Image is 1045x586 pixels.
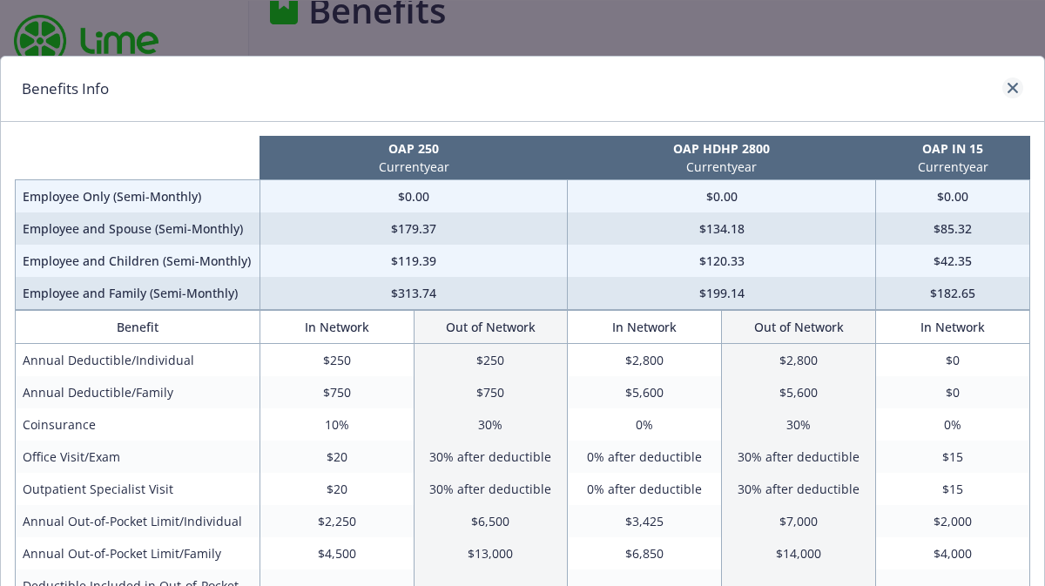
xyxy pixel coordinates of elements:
th: Out of Network [722,311,876,344]
p: Current year [880,158,1027,176]
td: $750 [260,376,414,408]
td: Office Visit/Exam [16,441,260,473]
p: OAP HDHP 2800 [571,139,873,158]
td: $134.18 [568,212,876,245]
td: $6,850 [568,537,722,569]
td: 30% after deductible [414,441,568,473]
td: $14,000 [722,537,876,569]
td: Employee Only (Semi-Monthly) [16,180,260,213]
td: $20 [260,473,414,505]
td: $0.00 [260,180,568,213]
td: $2,000 [876,505,1030,537]
td: $0.00 [876,180,1030,213]
td: Outpatient Specialist Visit [16,473,260,505]
p: Current year [263,158,564,176]
td: $6,500 [414,505,568,537]
td: Annual Deductible/Family [16,376,260,408]
td: 10% [260,408,414,441]
td: $4,500 [260,537,414,569]
td: $2,800 [568,344,722,377]
td: $119.39 [260,245,568,277]
th: intentionally left blank [16,136,260,180]
a: close [1002,77,1023,98]
th: In Network [568,311,722,344]
td: $250 [260,344,414,377]
td: 0% after deductible [568,441,722,473]
td: 0% [568,408,722,441]
td: $15 [876,473,1030,505]
td: 30% [722,408,876,441]
td: $5,600 [722,376,876,408]
td: $13,000 [414,537,568,569]
td: 30% after deductible [722,473,876,505]
td: 0% [876,408,1030,441]
td: Employee and Family (Semi-Monthly) [16,277,260,310]
td: 0% after deductible [568,473,722,505]
td: $182.65 [876,277,1030,310]
h1: Benefits Info [22,77,109,100]
td: $0.00 [568,180,876,213]
td: $15 [876,441,1030,473]
td: $3,425 [568,505,722,537]
p: OAP IN 15 [880,139,1027,158]
td: $2,250 [260,505,414,537]
td: Annual Out-of-Pocket Limit/Individual [16,505,260,537]
td: $2,800 [722,344,876,377]
td: 30% after deductible [414,473,568,505]
td: $313.74 [260,277,568,310]
td: $7,000 [722,505,876,537]
th: In Network [876,311,1030,344]
th: In Network [260,311,414,344]
td: $199.14 [568,277,876,310]
th: Benefit [16,311,260,344]
td: Annual Deductible/Individual [16,344,260,377]
td: $750 [414,376,568,408]
td: Coinsurance [16,408,260,441]
td: $120.33 [568,245,876,277]
td: $20 [260,441,414,473]
td: Employee and Children (Semi-Monthly) [16,245,260,277]
td: $42.35 [876,245,1030,277]
td: $5,600 [568,376,722,408]
td: Employee and Spouse (Semi-Monthly) [16,212,260,245]
td: 30% after deductible [722,441,876,473]
td: 30% [414,408,568,441]
td: $250 [414,344,568,377]
p: Current year [571,158,873,176]
th: Out of Network [414,311,568,344]
td: $0 [876,344,1030,377]
td: Annual Out-of-Pocket Limit/Family [16,537,260,569]
p: OAP 250 [263,139,564,158]
td: $4,000 [876,537,1030,569]
td: $85.32 [876,212,1030,245]
td: $179.37 [260,212,568,245]
td: $0 [876,376,1030,408]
